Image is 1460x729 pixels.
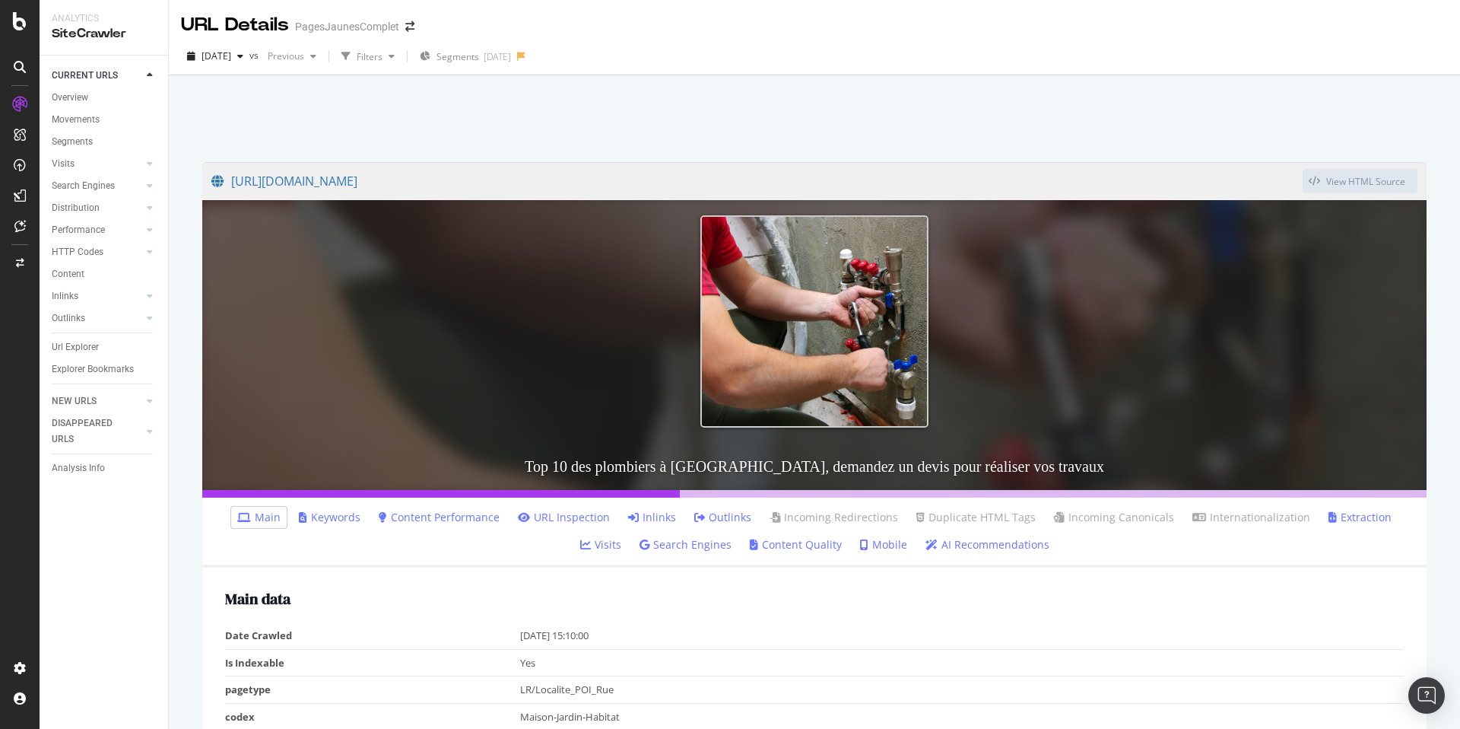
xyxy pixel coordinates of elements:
[211,162,1303,200] a: [URL][DOMAIN_NAME]
[181,12,289,38] div: URL Details
[436,50,479,63] span: Segments
[52,112,100,128] div: Movements
[52,134,93,150] div: Segments
[202,49,231,62] span: 2025 Aug. 22nd
[52,25,156,43] div: SiteCrawler
[52,288,142,304] a: Inlinks
[52,134,157,150] a: Segments
[52,361,134,377] div: Explorer Bookmarks
[405,21,414,32] div: arrow-right-arrow-left
[52,12,156,25] div: Analytics
[379,510,500,525] a: Content Performance
[52,200,142,216] a: Distribution
[52,90,157,106] a: Overview
[414,44,517,68] button: Segments[DATE]
[52,393,97,409] div: NEW URLS
[262,49,304,62] span: Previous
[52,415,129,447] div: DISAPPEARED URLS
[202,443,1427,490] h3: Top 10 des plombiers à [GEOGRAPHIC_DATA], demandez un devis pour réaliser vos travaux
[52,156,142,172] a: Visits
[225,622,520,649] td: Date Crawled
[860,537,907,552] a: Mobile
[295,19,399,34] div: PagesJaunesComplet
[52,200,100,216] div: Distribution
[52,339,157,355] a: Url Explorer
[1303,169,1417,193] button: View HTML Source
[52,288,78,304] div: Inlinks
[484,50,511,63] div: [DATE]
[299,510,360,525] a: Keywords
[925,537,1049,552] a: AI Recommendations
[580,537,621,552] a: Visits
[52,266,84,282] div: Content
[225,676,520,704] td: pagetype
[52,310,85,326] div: Outlinks
[694,510,751,525] a: Outlinks
[916,510,1036,525] a: Duplicate HTML Tags
[520,622,1404,649] td: [DATE] 15:10:00
[225,649,520,676] td: Is Indexable
[1326,175,1405,188] div: View HTML Source
[52,266,157,282] a: Content
[52,222,105,238] div: Performance
[770,510,898,525] a: Incoming Redirections
[52,156,75,172] div: Visits
[518,510,610,525] a: URL Inspection
[262,44,322,68] button: Previous
[52,310,142,326] a: Outlinks
[52,112,157,128] a: Movements
[750,537,842,552] a: Content Quality
[52,178,142,194] a: Search Engines
[357,50,382,63] div: Filters
[52,393,142,409] a: NEW URLS
[181,44,249,68] button: [DATE]
[52,178,115,194] div: Search Engines
[520,676,1404,704] td: LR/Localite_POI_Rue
[237,510,281,525] a: Main
[52,222,142,238] a: Performance
[1054,510,1174,525] a: Incoming Canonicals
[700,215,928,428] img: Top 10 des plombiers à Saint Herblain, demandez un devis pour réaliser vos travaux
[52,244,142,260] a: HTTP Codes
[52,339,99,355] div: Url Explorer
[52,361,157,377] a: Explorer Bookmarks
[52,68,142,84] a: CURRENT URLS
[1192,510,1310,525] a: Internationalization
[52,460,157,476] a: Analysis Info
[1408,677,1445,714] div: Open Intercom Messenger
[52,415,142,447] a: DISAPPEARED URLS
[249,49,262,62] span: vs
[52,244,103,260] div: HTTP Codes
[1328,510,1392,525] a: Extraction
[335,44,401,68] button: Filters
[52,90,88,106] div: Overview
[52,68,118,84] div: CURRENT URLS
[225,591,1404,607] h2: Main data
[52,460,105,476] div: Analysis Info
[520,649,1404,676] td: Yes
[640,537,732,552] a: Search Engines
[628,510,676,525] a: Inlinks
